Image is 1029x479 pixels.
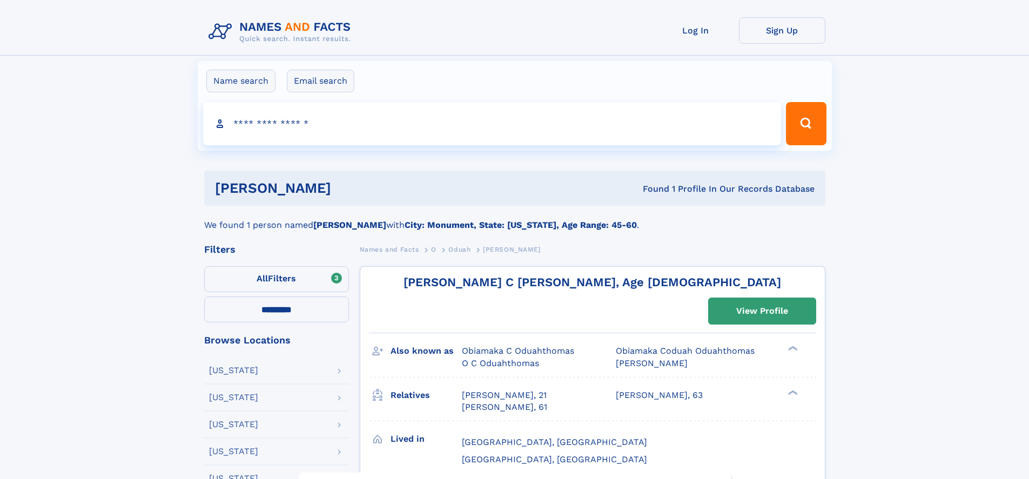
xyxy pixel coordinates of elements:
[483,246,541,253] span: [PERSON_NAME]
[448,246,470,253] span: Oduah
[403,275,781,289] a: [PERSON_NAME] C [PERSON_NAME], Age [DEMOGRAPHIC_DATA]
[739,17,825,44] a: Sign Up
[653,17,739,44] a: Log In
[405,220,637,230] b: City: Monument, State: [US_STATE], Age Range: 45-60
[204,245,349,254] div: Filters
[616,389,703,401] a: [PERSON_NAME], 63
[209,366,258,375] div: [US_STATE]
[360,242,419,256] a: Names and Facts
[462,437,647,447] span: [GEOGRAPHIC_DATA], [GEOGRAPHIC_DATA]
[785,389,798,396] div: ❯
[313,220,386,230] b: [PERSON_NAME]
[616,358,688,368] span: [PERSON_NAME]
[462,358,539,368] span: O C Oduahthomas
[209,447,258,456] div: [US_STATE]
[257,273,268,284] span: All
[462,401,547,413] a: [PERSON_NAME], 61
[709,298,816,324] a: View Profile
[209,420,258,429] div: [US_STATE]
[391,342,462,360] h3: Also known as
[431,246,436,253] span: O
[215,181,487,195] h1: [PERSON_NAME]
[462,346,574,356] span: Obiamaka C Oduahthomas
[616,346,755,356] span: Obiamaka Coduah Oduahthomas
[206,70,275,92] label: Name search
[203,102,782,145] input: search input
[209,393,258,402] div: [US_STATE]
[785,345,798,352] div: ❯
[487,183,815,195] div: Found 1 Profile In Our Records Database
[462,389,547,401] a: [PERSON_NAME], 21
[391,430,462,448] h3: Lived in
[786,102,826,145] button: Search Button
[391,386,462,404] h3: Relatives
[287,70,354,92] label: Email search
[448,242,470,256] a: Oduah
[736,299,788,323] div: View Profile
[204,17,360,46] img: Logo Names and Facts
[204,266,349,292] label: Filters
[431,242,436,256] a: O
[204,335,349,345] div: Browse Locations
[204,206,825,232] div: We found 1 person named with .
[462,454,647,464] span: [GEOGRAPHIC_DATA], [GEOGRAPHIC_DATA]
